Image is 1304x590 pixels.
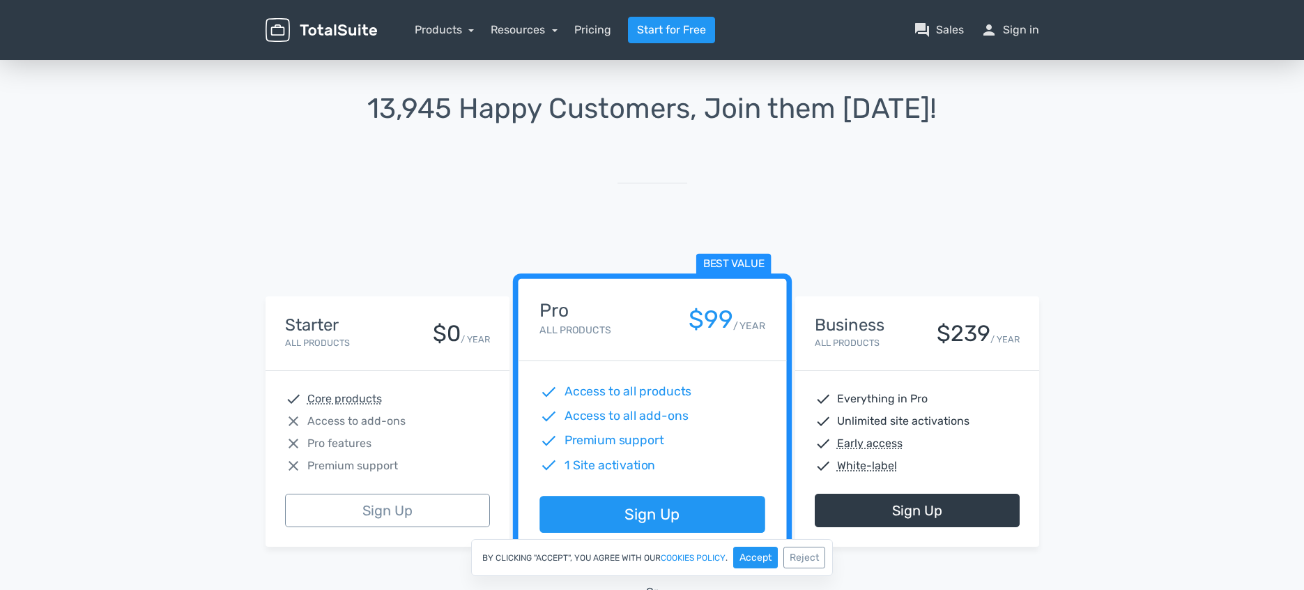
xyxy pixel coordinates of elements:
[815,413,831,430] span: check
[815,391,831,407] span: check
[307,457,398,474] span: Premium support
[539,324,611,336] small: All Products
[285,338,350,348] small: All Products
[285,413,302,430] span: close
[564,383,691,401] span: Access to all products
[837,413,969,430] span: Unlimited site activations
[564,456,655,474] span: 1 Site activation
[914,22,964,38] a: question_answerSales
[815,457,831,474] span: check
[539,383,558,401] span: check
[415,23,475,36] a: Products
[266,18,377,43] img: TotalSuite for WordPress
[815,338,880,348] small: All Products
[539,301,611,321] h4: Pro
[628,17,715,43] a: Start for Free
[815,494,1020,527] a: Sign Up
[981,22,997,38] span: person
[837,435,903,452] abbr: Early access
[574,22,611,38] a: Pricing
[307,391,382,407] abbr: Core products
[539,497,765,534] a: Sign Up
[914,22,930,38] span: question_answer
[733,547,778,568] button: Accept
[285,391,302,407] span: check
[285,494,490,527] a: Sign Up
[783,547,825,568] button: Reject
[539,432,558,450] span: check
[688,306,732,333] div: $99
[285,457,302,474] span: close
[981,22,1039,38] a: personSign in
[564,407,688,425] span: Access to all add-ons
[433,322,461,346] div: $0
[471,539,833,576] div: By clicking "Accept", you agree with our .
[837,391,928,407] span: Everything in Pro
[285,435,302,452] span: close
[285,316,350,334] h4: Starter
[990,333,1020,346] small: / YEAR
[539,407,558,425] span: check
[307,435,371,452] span: Pro features
[266,93,1039,124] h1: 13,945 Happy Customers, Join them [DATE]!
[696,254,771,275] span: Best value
[815,316,884,334] h4: Business
[837,457,897,474] abbr: White-label
[732,319,765,333] small: / YEAR
[661,554,726,562] a: cookies policy
[564,432,663,450] span: Premium support
[307,413,406,430] span: Access to add-ons
[937,322,990,346] div: $239
[815,435,831,452] span: check
[539,456,558,474] span: check
[491,23,558,36] a: Resources
[461,333,490,346] small: / YEAR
